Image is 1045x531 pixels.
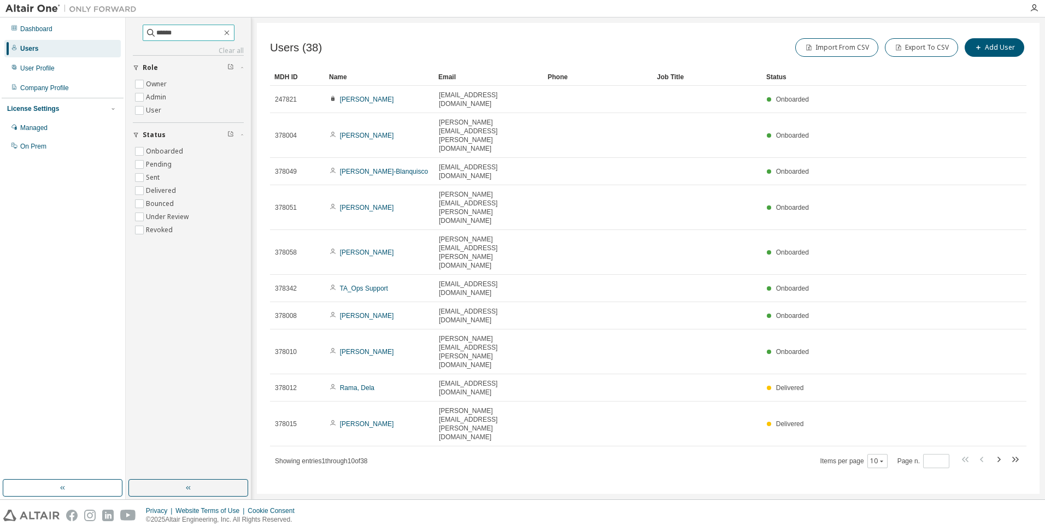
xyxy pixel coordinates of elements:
[275,248,297,257] span: 378058
[776,249,809,256] span: Onboarded
[897,454,949,468] span: Page n.
[439,118,538,153] span: [PERSON_NAME][EMAIL_ADDRESS][PERSON_NAME][DOMAIN_NAME]
[146,210,191,223] label: Under Review
[766,68,970,86] div: Status
[439,280,538,297] span: [EMAIL_ADDRESS][DOMAIN_NAME]
[120,510,136,521] img: youtube.svg
[248,506,301,515] div: Cookie Consent
[146,171,162,184] label: Sent
[227,63,234,72] span: Clear filter
[175,506,248,515] div: Website Terms of Use
[7,104,59,113] div: License Settings
[146,91,168,104] label: Admin
[439,190,538,225] span: [PERSON_NAME][EMAIL_ADDRESS][PERSON_NAME][DOMAIN_NAME]
[20,123,48,132] div: Managed
[439,307,538,324] span: [EMAIL_ADDRESS][DOMAIN_NAME]
[329,68,430,86] div: Name
[20,44,38,53] div: Users
[102,510,114,521] img: linkedin.svg
[20,84,69,92] div: Company Profile
[143,131,166,139] span: Status
[227,131,234,139] span: Clear filter
[275,457,368,465] span: Showing entries 1 through 10 of 38
[438,68,539,86] div: Email
[340,204,394,211] a: [PERSON_NAME]
[657,68,758,86] div: Job Title
[340,168,428,175] a: [PERSON_NAME]-Blanquisco
[340,312,394,320] a: [PERSON_NAME]
[439,163,538,180] span: [EMAIL_ADDRESS][DOMAIN_NAME]
[275,284,297,293] span: 378342
[275,131,297,140] span: 378004
[340,249,394,256] a: [PERSON_NAME]
[146,515,301,524] p: © 2025 Altair Engineering, Inc. All Rights Reserved.
[275,311,297,320] span: 378008
[146,506,175,515] div: Privacy
[20,142,46,151] div: On Prem
[439,235,538,270] span: [PERSON_NAME][EMAIL_ADDRESS][PERSON_NAME][DOMAIN_NAME]
[146,145,185,158] label: Onboarded
[133,46,244,55] a: Clear all
[270,42,322,54] span: Users (38)
[275,420,297,428] span: 378015
[795,38,878,57] button: Import From CSV
[275,347,297,356] span: 378010
[776,384,804,392] span: Delivered
[776,168,809,175] span: Onboarded
[885,38,958,57] button: Export To CSV
[133,123,244,147] button: Status
[776,96,809,103] span: Onboarded
[965,38,1024,57] button: Add User
[20,25,52,33] div: Dashboard
[84,510,96,521] img: instagram.svg
[870,457,885,465] button: 10
[776,420,804,428] span: Delivered
[776,312,809,320] span: Onboarded
[146,104,163,117] label: User
[439,406,538,441] span: [PERSON_NAME][EMAIL_ADDRESS][PERSON_NAME][DOMAIN_NAME]
[146,78,169,91] label: Owner
[548,68,648,86] div: Phone
[5,3,142,14] img: Altair One
[146,223,175,237] label: Revoked
[133,56,244,80] button: Role
[439,334,538,369] span: [PERSON_NAME][EMAIL_ADDRESS][PERSON_NAME][DOMAIN_NAME]
[776,204,809,211] span: Onboarded
[146,197,176,210] label: Bounced
[20,64,55,73] div: User Profile
[776,132,809,139] span: Onboarded
[146,184,178,197] label: Delivered
[274,68,320,86] div: MDH ID
[146,158,174,171] label: Pending
[143,63,158,72] span: Role
[776,285,809,292] span: Onboarded
[275,203,297,212] span: 378051
[3,510,60,521] img: altair_logo.svg
[339,285,388,292] a: TA_Ops Support
[340,96,394,103] a: [PERSON_NAME]
[340,420,394,428] a: [PERSON_NAME]
[439,379,538,397] span: [EMAIL_ADDRESS][DOMAIN_NAME]
[340,348,394,356] a: [PERSON_NAME]
[439,91,538,108] span: [EMAIL_ADDRESS][DOMAIN_NAME]
[776,348,809,356] span: Onboarded
[275,383,297,392] span: 378012
[820,454,888,468] span: Items per page
[340,384,374,392] a: Rama, Dela
[275,95,297,104] span: 247821
[66,510,78,521] img: facebook.svg
[275,167,297,176] span: 378049
[340,132,394,139] a: [PERSON_NAME]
